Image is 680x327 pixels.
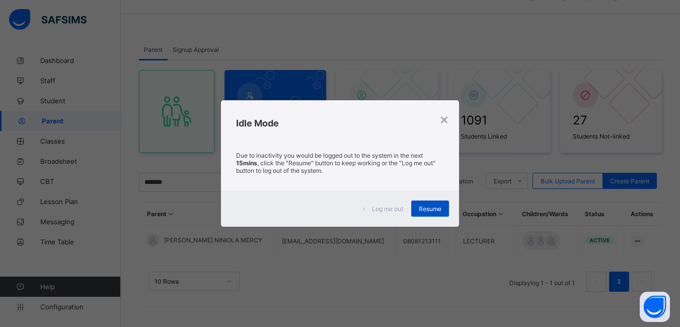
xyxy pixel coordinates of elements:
[236,152,444,174] p: Due to inactivity you would be logged out to the system in the next , click the "Resume" button t...
[236,118,444,128] h2: Idle Mode
[419,205,441,213] span: Resume
[439,110,449,127] div: ×
[236,159,257,167] strong: 15mins
[372,205,403,213] span: Log me out
[640,292,670,322] button: Open asap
